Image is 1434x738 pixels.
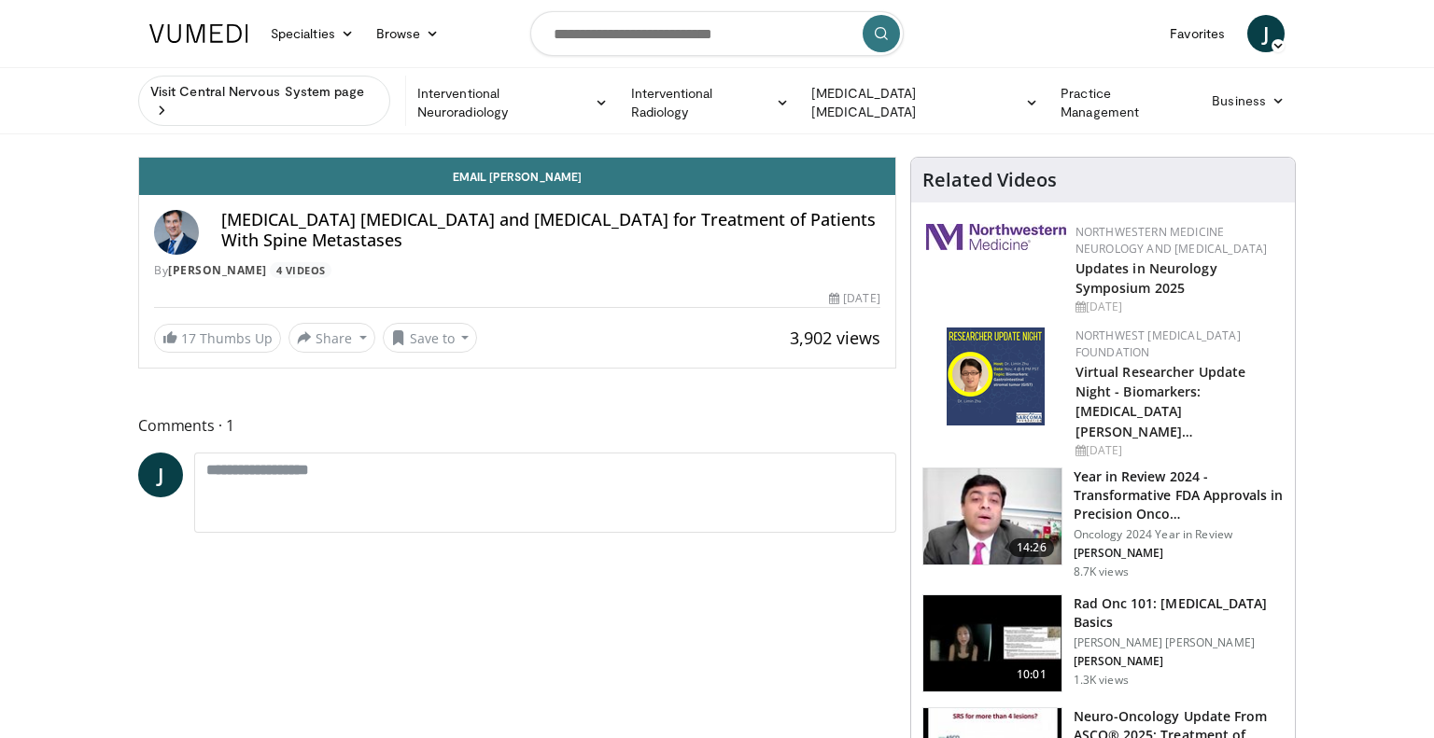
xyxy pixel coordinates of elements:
a: [MEDICAL_DATA] [MEDICAL_DATA] [800,84,1049,121]
p: 1.3K views [1074,673,1129,688]
span: 14:26 [1009,538,1054,557]
div: By [154,262,880,279]
input: Search topics, interventions [530,11,904,56]
span: Comments 1 [138,413,896,438]
p: [PERSON_NAME] [1074,546,1284,561]
a: Updates in Neurology Symposium 2025 [1075,259,1217,297]
a: Browse [365,15,451,52]
a: J [1247,15,1285,52]
a: Visit Central Nervous System page [138,76,390,126]
h4: [MEDICAL_DATA] [MEDICAL_DATA] and [MEDICAL_DATA] for Treatment of Patients With Spine Metastases [221,210,880,250]
a: Virtual Researcher Update Night - Biomarkers: [MEDICAL_DATA] [PERSON_NAME]… [1075,363,1246,439]
img: 22cacae0-80e8-46c7-b946-25cff5e656fa.150x105_q85_crop-smart_upscale.jpg [923,468,1061,565]
a: J [138,453,183,497]
a: Email [PERSON_NAME] [139,158,895,195]
a: Northwestern Medicine Neurology and [MEDICAL_DATA] [1075,224,1268,257]
a: Northwest [MEDICAL_DATA] Foundation [1075,327,1241,360]
a: Favorites [1159,15,1236,52]
img: VuMedi Logo [149,24,248,43]
a: Business [1201,82,1296,119]
span: 10:01 [1009,665,1054,684]
h3: Rad Onc 101: [MEDICAL_DATA] Basics [1074,594,1284,632]
h4: Related Videos [922,169,1057,191]
div: [DATE] [1075,442,1280,459]
a: Interventional Radiology [620,84,801,121]
span: 17 [181,329,196,347]
img: aee802ce-c4cb-403d-b093-d98594b3404c.150x105_q85_crop-smart_upscale.jpg [923,595,1061,692]
p: 8.7K views [1074,564,1129,579]
a: Interventional Neuroradiology [406,84,620,121]
a: Practice Management [1049,84,1201,121]
img: Avatar [154,210,199,255]
img: 2a462fb6-9365-492a-ac79-3166a6f924d8.png.150x105_q85_autocrop_double_scale_upscale_version-0.2.jpg [926,224,1066,250]
div: [DATE] [1075,299,1280,315]
a: 14:26 Year in Review 2024 - Transformative FDA Approvals in Precision Onco… Oncology 2024 Year in... [922,467,1284,579]
img: a6200dbe-dadf-4c3e-9c06-d4385956049b.png.150x105_q85_autocrop_double_scale_upscale_version-0.2.png [947,327,1045,425]
button: Share [288,323,375,353]
a: 10:01 Rad Onc 101: [MEDICAL_DATA] Basics [PERSON_NAME] [PERSON_NAME] [PERSON_NAME] 1.3K views [922,594,1284,693]
span: 3,902 views [790,327,880,349]
a: 4 Videos [270,262,331,278]
p: Oncology 2024 Year in Review [1074,527,1284,542]
a: [PERSON_NAME] [168,262,267,278]
a: Specialties [260,15,365,52]
div: [DATE] [829,290,879,307]
p: [PERSON_NAME] [1074,654,1284,669]
a: 17 Thumbs Up [154,324,281,353]
button: Save to [383,323,478,353]
p: [PERSON_NAME] [PERSON_NAME] [1074,635,1284,650]
h3: Year in Review 2024 - Transformative FDA Approvals in Precision Onco… [1074,467,1284,523]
